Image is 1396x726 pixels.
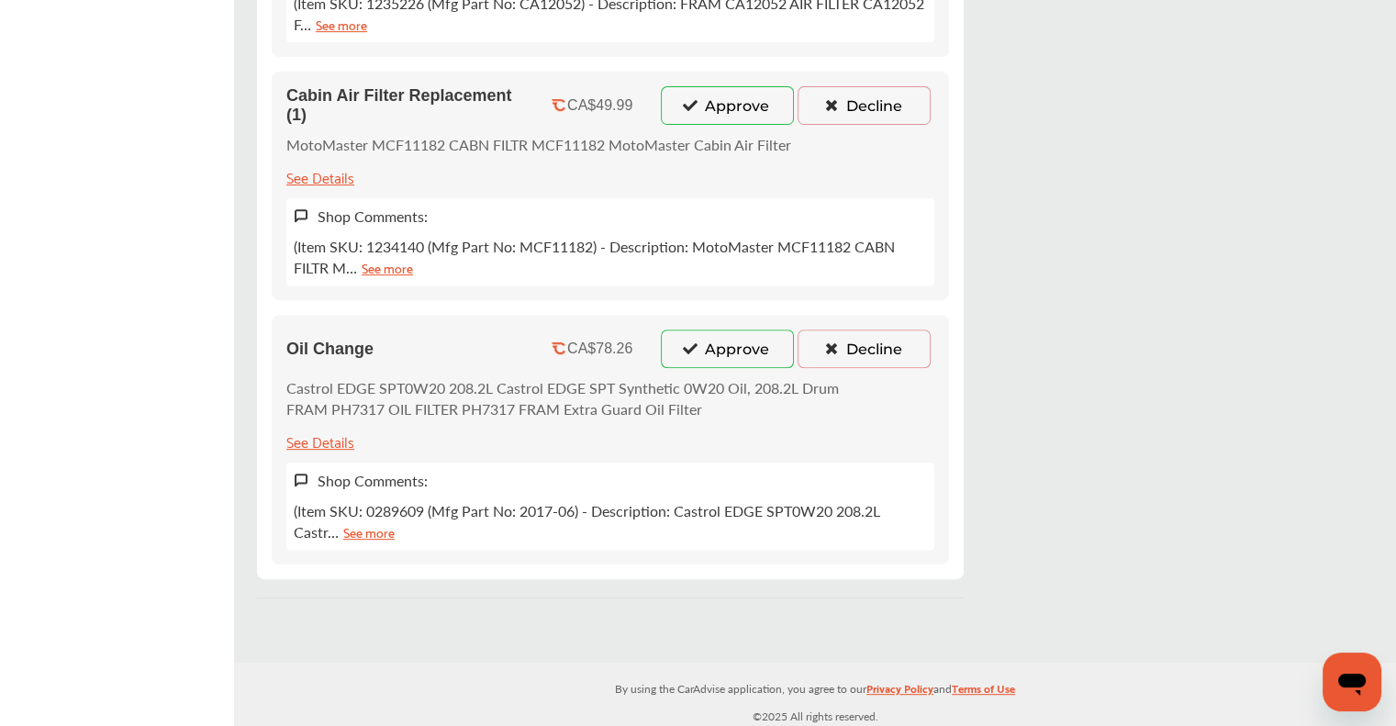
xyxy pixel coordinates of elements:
img: svg+xml;base64,PHN2ZyB3aWR0aD0iMTYiIGhlaWdodD0iMTciIHZpZXdCb3g9IjAgMCAxNiAxNyIgZmlsbD0ibm9uZSIgeG... [294,473,308,488]
a: Privacy Policy [866,678,933,707]
button: Approve [661,86,794,125]
button: Approve [661,329,794,368]
p: (Item SKU: 0289609 (Mfg Part No: 2017-06) - Description: Castrol EDGE SPT0W20 208.2L Castr… [294,500,927,542]
span: Oil Change [286,340,374,359]
p: By using the CarAdvise application, you agree to our and [234,678,1396,698]
button: Decline [798,329,931,368]
div: CA$78.26 [567,341,632,357]
a: See more [316,14,367,35]
button: Decline [798,86,931,125]
p: (Item SKU: 1234140 (Mfg Part No: MCF11182) - Description: MotoMaster MCF11182 CABN FILTR M… [294,236,927,278]
a: Terms of Use [952,678,1015,707]
label: Shop Comments: [318,470,428,491]
div: See Details [286,429,354,453]
p: FRAM PH7317 OIL FILTER PH7317 FRAM Extra Guard Oil Filter [286,398,839,419]
p: MotoMaster MCF11182 CABN FILTR MCF11182 MotoMaster Cabin Air Filter [286,134,791,155]
a: See more [343,521,395,542]
a: See more [362,257,413,278]
div: See Details [286,164,354,189]
div: CA$49.99 [567,97,632,114]
p: Castrol EDGE SPT0W20 208.2L Castrol EDGE SPT Synthetic 0W20 Oil, 208.2L Drum [286,377,839,398]
img: svg+xml;base64,PHN2ZyB3aWR0aD0iMTYiIGhlaWdodD0iMTciIHZpZXdCb3g9IjAgMCAxNiAxNyIgZmlsbD0ibm9uZSIgeG... [294,208,308,224]
label: Shop Comments: [318,206,428,227]
span: Cabin Air Filter Replacement (1) [286,86,524,125]
iframe: Button to launch messaging window [1323,653,1381,711]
